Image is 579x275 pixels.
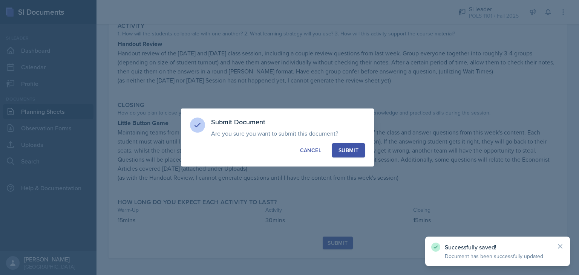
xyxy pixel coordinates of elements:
div: Cancel [300,147,321,154]
h3: Submit Document [211,118,365,127]
p: Are you sure you want to submit this document? [211,130,365,137]
button: Submit [332,143,365,157]
div: Submit [339,147,358,154]
button: Cancel [294,143,328,157]
p: Successfully saved! [445,243,550,251]
p: Document has been successfully updated [445,252,550,260]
